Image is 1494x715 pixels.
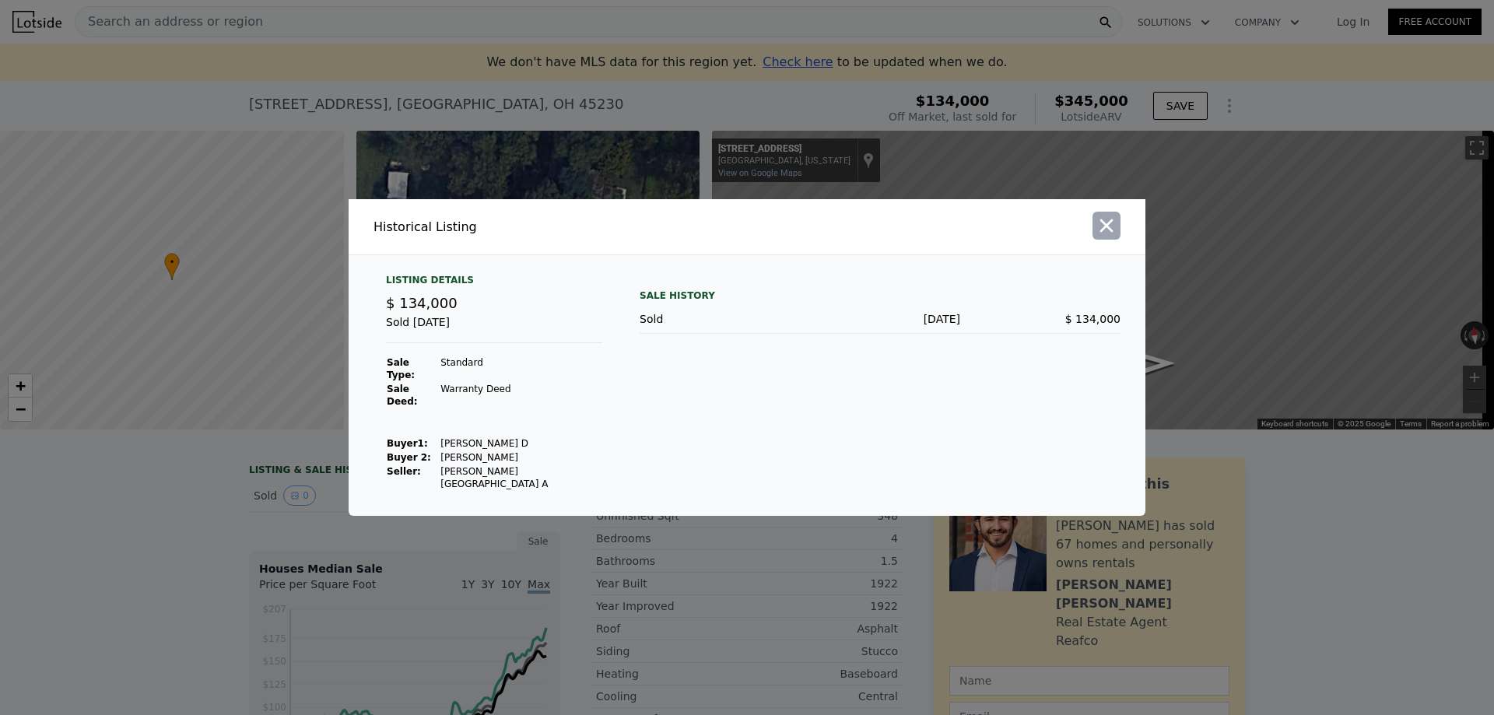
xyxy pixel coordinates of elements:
strong: Seller : [387,466,421,477]
strong: Sale Deed: [387,384,418,407]
td: Warranty Deed [440,382,602,408]
div: [DATE] [800,311,960,327]
strong: Buyer 1 : [387,438,428,449]
td: [PERSON_NAME][GEOGRAPHIC_DATA] A [440,464,602,491]
div: Sold [DATE] [386,314,602,343]
div: Sale History [640,286,1120,305]
div: Listing Details [386,274,602,293]
td: [PERSON_NAME] [440,450,602,464]
td: [PERSON_NAME] D [440,436,602,450]
span: $ 134,000 [386,295,458,311]
div: Sold [640,311,800,327]
div: Historical Listing [373,218,741,237]
strong: Sale Type: [387,357,415,380]
span: $ 134,000 [1065,313,1120,325]
td: Standard [440,356,602,382]
strong: Buyer 2: [387,452,431,463]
